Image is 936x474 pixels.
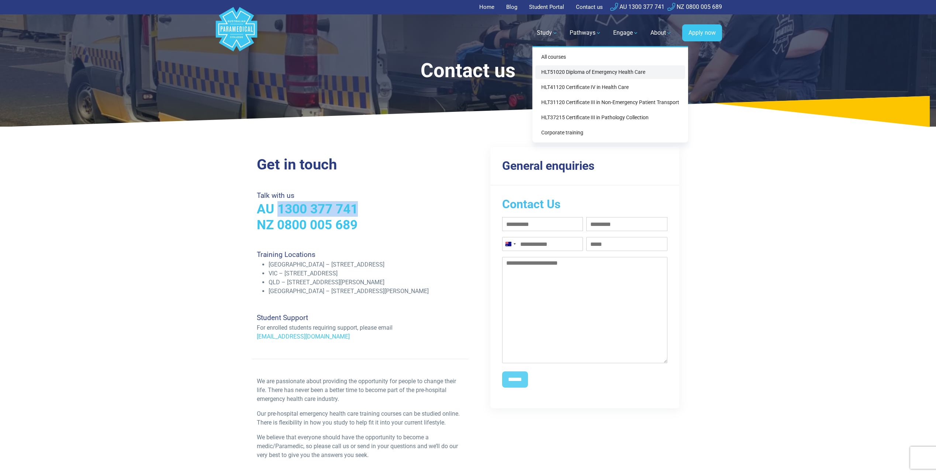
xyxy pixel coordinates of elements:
p: We believe that everyone should have the opportunity to become a medic/Paramedic, so please call ... [257,433,464,460]
p: We are passionate about providing the opportunity for people to change their life. There has neve... [257,377,464,403]
div: Study [532,46,688,142]
h4: Training Locations [257,250,464,259]
a: Engage [609,23,643,43]
a: HLT37215 Certificate III in Pathology Collection [535,111,685,124]
a: [EMAIL_ADDRESS][DOMAIN_NAME] [257,333,350,340]
a: Australian Paramedical College [214,14,259,52]
a: NZ 0800 005 689 [257,217,358,233]
h3: General enquiries [502,159,668,173]
a: HLT31120 Certificate III in Non-Emergency Patient Transport [535,96,685,109]
a: HLT51020 Diploma of Emergency Health Care [535,65,685,79]
h4: Student Support [257,313,464,322]
a: HLT41120 Certificate IV in Health Care [535,80,685,94]
a: Pathways [565,23,606,43]
p: For enrolled students requiring support, please email [257,323,464,332]
li: VIC – [STREET_ADDRESS] [269,269,464,278]
h4: Talk with us [257,191,464,200]
a: All courses [535,50,685,64]
h1: Contact us [278,59,659,82]
h2: Get in touch [257,156,464,174]
h2: Contact Us [502,197,668,211]
a: Corporate training [535,126,685,140]
a: Apply now [682,24,722,41]
li: QLD – [STREET_ADDRESS][PERSON_NAME] [269,278,464,287]
li: [GEOGRAPHIC_DATA] – [STREET_ADDRESS][PERSON_NAME] [269,287,464,296]
a: NZ 0800 005 689 [667,3,722,10]
p: Our pre-hospital emergency health care training courses can be studied online. There is flexibili... [257,409,464,427]
button: Selected country [502,237,518,251]
li: [GEOGRAPHIC_DATA] – [STREET_ADDRESS] [269,260,464,269]
a: About [646,23,676,43]
a: AU 1300 377 741 [610,3,664,10]
a: AU 1300 377 741 [257,201,358,217]
a: Study [532,23,562,43]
